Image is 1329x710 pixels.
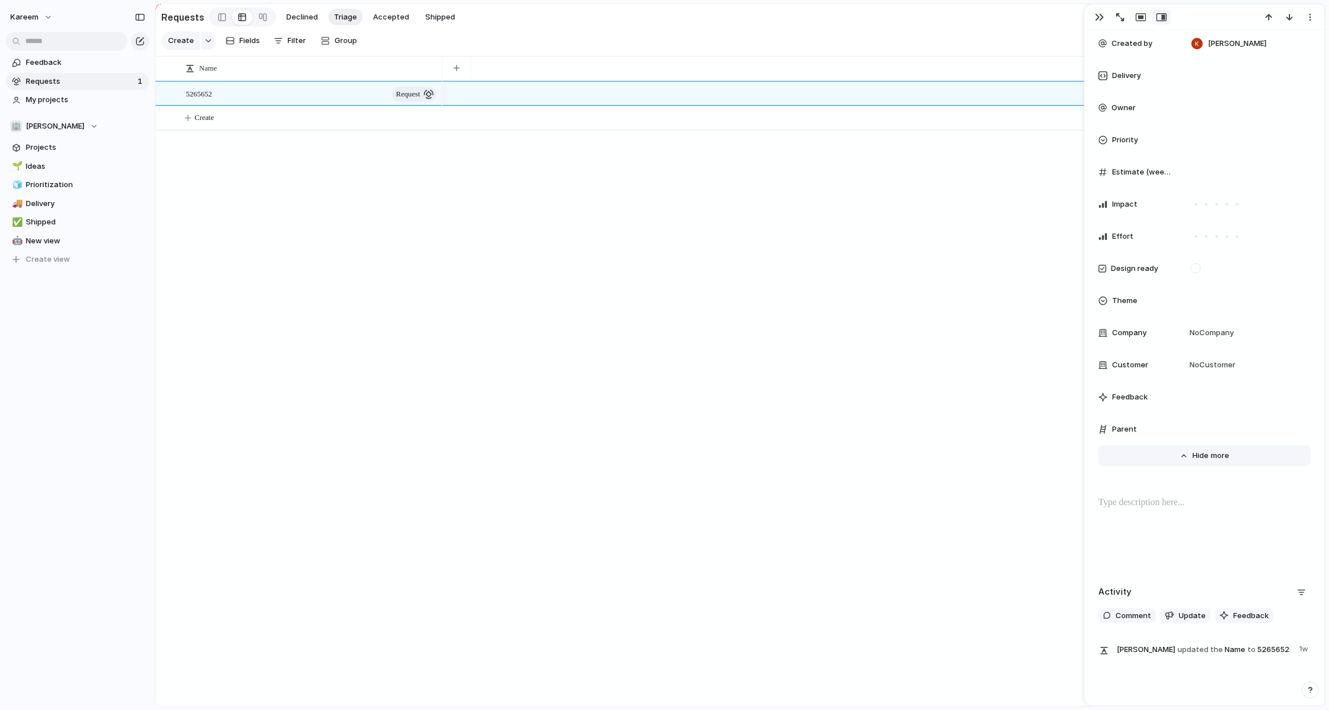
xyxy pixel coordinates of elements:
[1186,359,1235,371] span: No Customer
[281,9,324,26] button: Declined
[26,254,70,265] span: Create view
[1116,610,1151,622] span: Comment
[1248,644,1256,655] span: to
[26,76,134,87] span: Requests
[168,35,194,46] span: Create
[1112,391,1148,403] span: Feedback
[396,86,420,102] span: request
[1112,327,1147,339] span: Company
[12,216,20,229] div: ✅
[26,142,145,153] span: Projects
[26,235,145,247] span: New view
[12,160,20,173] div: 🌱
[1233,610,1269,622] span: Feedback
[161,32,200,50] button: Create
[10,198,22,209] button: 🚚
[1111,263,1158,274] span: Design ready
[6,232,149,250] a: 🤖New view
[161,10,204,24] h2: Requests
[1112,231,1133,242] span: Effort
[1112,359,1148,371] span: Customer
[6,54,149,71] a: Feedback
[1112,102,1136,114] span: Owner
[315,32,363,50] button: Group
[6,91,149,108] a: My projects
[367,9,415,26] button: Accepted
[221,32,265,50] button: Fields
[1208,38,1266,49] span: [PERSON_NAME]
[6,158,149,175] a: 🌱Ideas
[1112,199,1137,210] span: Impact
[10,216,22,228] button: ✅
[1178,644,1223,655] span: updated the
[425,11,455,23] span: Shipped
[334,11,357,23] span: Triage
[286,11,318,23] span: Declined
[12,197,20,210] div: 🚚
[6,73,149,90] a: Requests1
[10,235,22,247] button: 🤖
[1186,327,1234,339] span: No Company
[392,87,437,102] button: request
[6,195,149,212] a: 🚚Delivery
[1098,608,1156,623] button: Comment
[26,216,145,228] span: Shipped
[239,35,260,46] span: Fields
[26,161,145,172] span: Ideas
[1112,134,1138,146] span: Priority
[6,251,149,268] button: Create view
[26,179,145,191] span: Prioritization
[6,214,149,231] a: ✅Shipped
[1117,641,1292,657] span: Name 5265652
[26,94,145,106] span: My projects
[6,176,149,193] a: 🧊Prioritization
[195,112,214,123] span: Create
[419,9,461,26] button: Shipped
[269,32,310,50] button: Filter
[12,234,20,247] div: 🤖
[1112,38,1152,49] span: Created by
[12,179,20,192] div: 🧊
[10,179,22,191] button: 🧊
[26,198,145,209] span: Delivery
[1215,608,1273,623] button: Feedback
[10,11,38,23] span: kareem
[1179,610,1206,622] span: Update
[138,76,145,87] span: 1
[1112,424,1137,435] span: Parent
[1112,295,1137,306] span: Theme
[10,161,22,172] button: 🌱
[328,9,363,26] button: Triage
[6,118,149,135] button: 🏢[PERSON_NAME]
[1117,644,1175,655] span: [PERSON_NAME]
[287,35,306,46] span: Filter
[26,121,84,132] span: [PERSON_NAME]
[1299,641,1311,655] span: 1w
[10,121,22,132] div: 🏢
[1098,445,1311,466] button: Hidemore
[1160,608,1210,623] button: Update
[1211,450,1229,461] span: more
[335,35,357,46] span: Group
[373,11,409,23] span: Accepted
[26,57,145,68] span: Feedback
[5,8,59,26] button: kareem
[186,87,212,100] span: 5265652
[1112,70,1141,82] span: Delivery
[1112,166,1172,178] span: Estimate (weeks)
[1098,585,1132,599] h2: Activity
[6,139,149,156] a: Projects
[199,63,217,74] span: Name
